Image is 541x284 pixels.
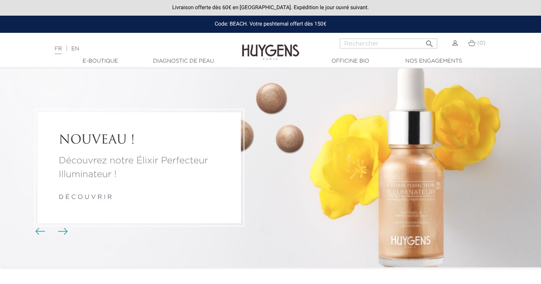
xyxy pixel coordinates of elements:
img: Huygens [242,32,299,61]
a: d é c o u v r i r [59,194,112,200]
a: Officine Bio [312,57,389,65]
input: Rechercher [340,39,437,48]
a: Nos engagements [396,57,472,65]
a: NOUVEAU ! [59,134,220,148]
button:  [423,36,436,47]
div: | [51,44,220,53]
span: (0) [477,40,486,46]
a: E-Boutique [62,57,139,65]
i:  [425,37,434,46]
a: FR [55,46,62,54]
div: Boutons du carrousel [38,226,63,237]
a: EN [71,46,79,52]
a: Diagnostic de peau [145,57,222,65]
a: Découvrez notre Élixir Perfecteur Illuminateur ! [59,154,220,181]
